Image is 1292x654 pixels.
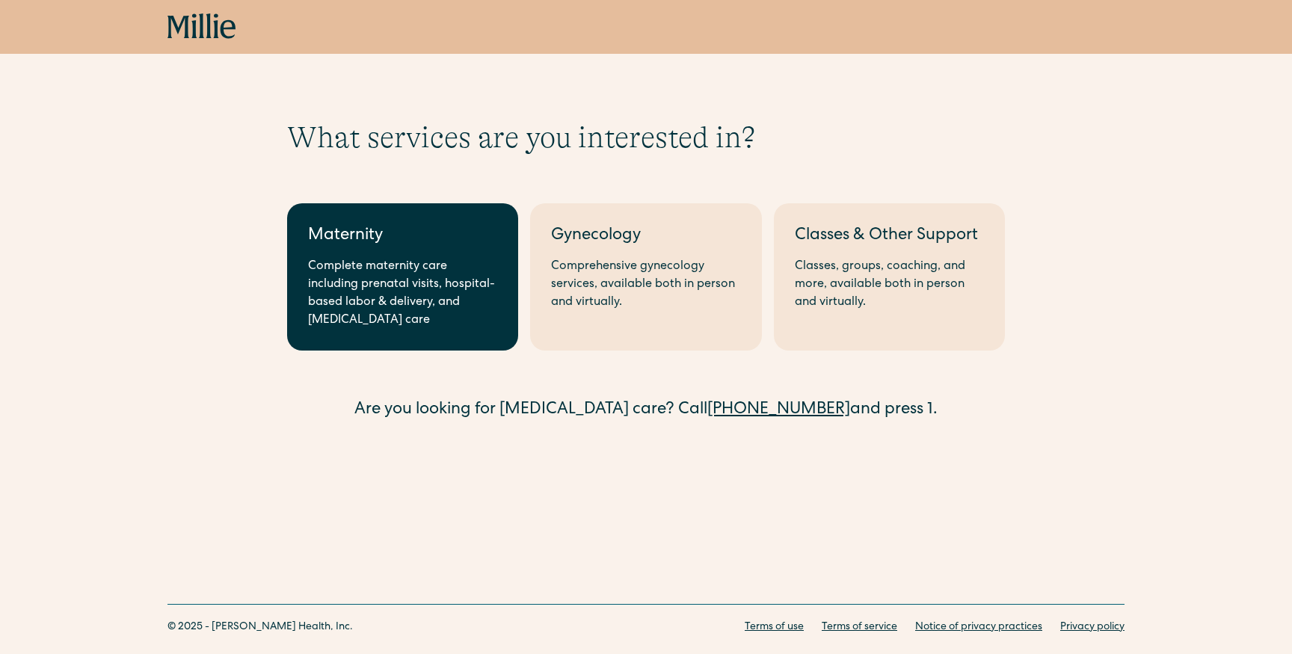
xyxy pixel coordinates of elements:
[1060,620,1125,635] a: Privacy policy
[707,402,850,419] a: [PHONE_NUMBER]
[774,203,1005,351] a: Classes & Other SupportClasses, groups, coaching, and more, available both in person and virtually.
[167,620,353,635] div: © 2025 - [PERSON_NAME] Health, Inc.
[551,224,740,249] div: Gynecology
[308,224,497,249] div: Maternity
[551,258,740,312] div: Comprehensive gynecology services, available both in person and virtually.
[308,258,497,330] div: Complete maternity care including prenatal visits, hospital-based labor & delivery, and [MEDICAL_...
[530,203,761,351] a: GynecologyComprehensive gynecology services, available both in person and virtually.
[287,398,1005,423] div: Are you looking for [MEDICAL_DATA] care? Call and press 1.
[795,258,984,312] div: Classes, groups, coaching, and more, available both in person and virtually.
[745,620,804,635] a: Terms of use
[795,224,984,249] div: Classes & Other Support
[822,620,897,635] a: Terms of service
[287,120,1005,155] h1: What services are you interested in?
[915,620,1042,635] a: Notice of privacy practices
[287,203,518,351] a: MaternityComplete maternity care including prenatal visits, hospital-based labor & delivery, and ...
